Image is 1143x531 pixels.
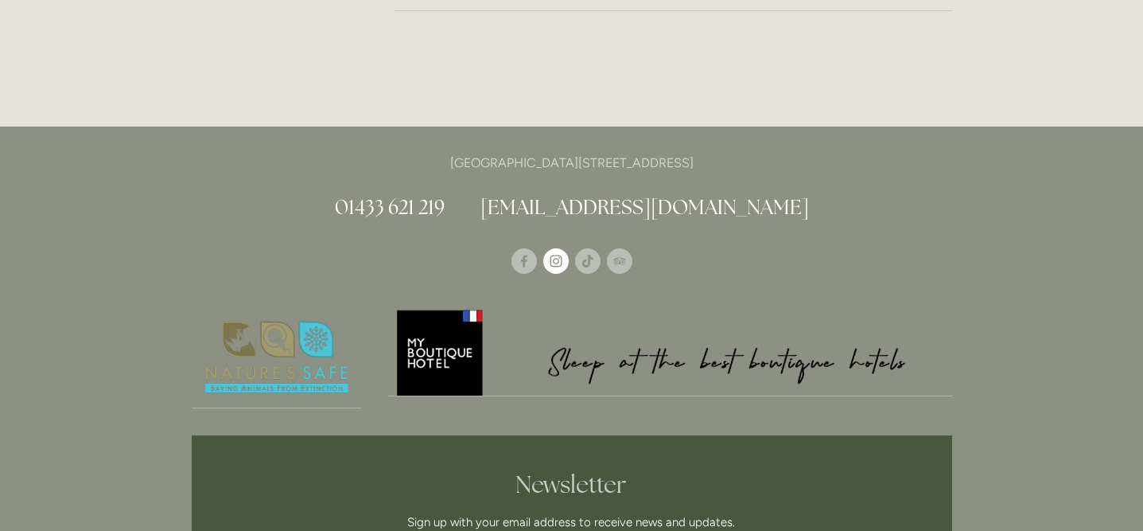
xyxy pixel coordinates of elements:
[575,248,601,274] a: TikTok
[192,307,362,408] img: Nature's Safe - Logo
[511,248,537,274] a: Losehill House Hotel & Spa
[335,194,445,220] a: 01433 621 219
[388,307,952,396] a: My Boutique Hotel - Logo
[607,248,632,274] a: TripAdvisor
[543,248,569,274] a: Instagram
[192,152,952,174] p: [GEOGRAPHIC_DATA][STREET_ADDRESS]
[278,470,865,499] h2: Newsletter
[388,307,952,396] img: My Boutique Hotel - Logo
[192,307,362,408] a: Nature's Safe - Logo
[480,194,809,220] a: [EMAIL_ADDRESS][DOMAIN_NAME]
